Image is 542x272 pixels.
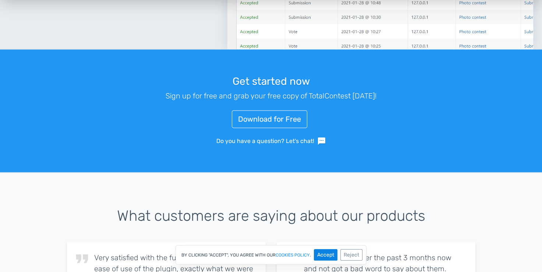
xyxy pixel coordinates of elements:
button: Reject [340,249,362,261]
span: sms [317,137,326,146]
a: Do you have a question? Let's chat!sms [216,137,326,146]
h3: Get started now [67,76,475,87]
a: Download for Free [232,110,307,128]
a: cookies policy [276,253,310,257]
div: By clicking "Accept", you agree with our . [176,245,366,265]
p: Sign up for free and grab your free copy of TotalContest [DATE]! [67,90,475,101]
button: Accept [314,249,337,261]
h3: What customers are saying about our products [67,208,475,224]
